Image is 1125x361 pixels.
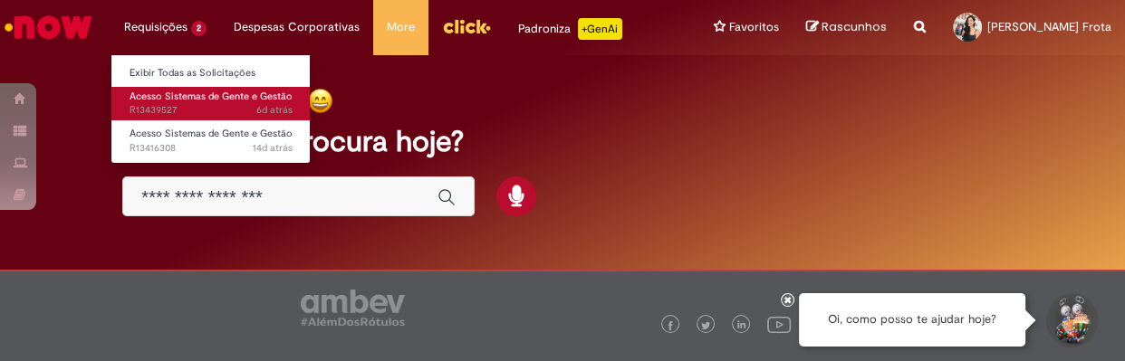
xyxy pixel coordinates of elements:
[124,18,187,36] span: Requisições
[234,18,360,36] span: Despesas Corporativas
[256,103,293,117] span: 6d atrás
[253,141,293,155] span: 14d atrás
[767,312,791,336] img: logo_footer_youtube.png
[253,141,293,155] time: 14/08/2025 08:59:53
[111,87,311,120] a: Aberto R13439527 : Acesso Sistemas de Gente e Gestão
[442,13,491,40] img: click_logo_yellow_360x200.png
[301,290,405,326] img: logo_footer_ambev_rotulo_gray.png
[666,321,675,330] img: logo_footer_facebook.png
[1043,293,1098,347] button: Iniciar Conversa de Suporte
[130,90,293,103] span: Acesso Sistemas de Gente e Gestão
[111,63,311,83] a: Exibir Todas as Solicitações
[122,126,1002,157] h2: O que você procura hoje?
[111,54,311,164] ul: Requisições
[307,88,333,114] img: happy-face.png
[701,321,710,330] img: logo_footer_twitter.png
[2,9,95,45] img: ServiceNow
[518,18,622,40] div: Padroniza
[130,127,293,140] span: Acesso Sistemas de Gente e Gestão
[130,141,293,156] span: R13416308
[806,19,887,36] a: Rascunhos
[191,21,207,36] span: 2
[387,18,415,36] span: More
[729,18,779,36] span: Favoritos
[987,19,1111,34] span: [PERSON_NAME] Frota
[111,124,311,157] a: Aberto R13416308 : Acesso Sistemas de Gente e Gestão
[130,103,293,118] span: R13439527
[256,103,293,117] time: 22/08/2025 11:45:47
[737,320,746,331] img: logo_footer_linkedin.png
[799,293,1025,347] div: Oi, como posso te ajudar hoje?
[578,18,622,40] p: +GenAi
[822,18,887,35] span: Rascunhos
